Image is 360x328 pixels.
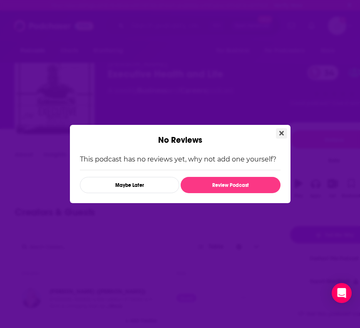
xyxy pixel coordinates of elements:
button: Close [276,128,287,139]
p: This podcast has no reviews yet, why not add one yourself? [80,155,281,163]
button: Review Podcast [181,177,280,193]
div: No Reviews [70,125,290,145]
button: Maybe Later [80,177,179,193]
div: Open Intercom Messenger [332,283,352,303]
